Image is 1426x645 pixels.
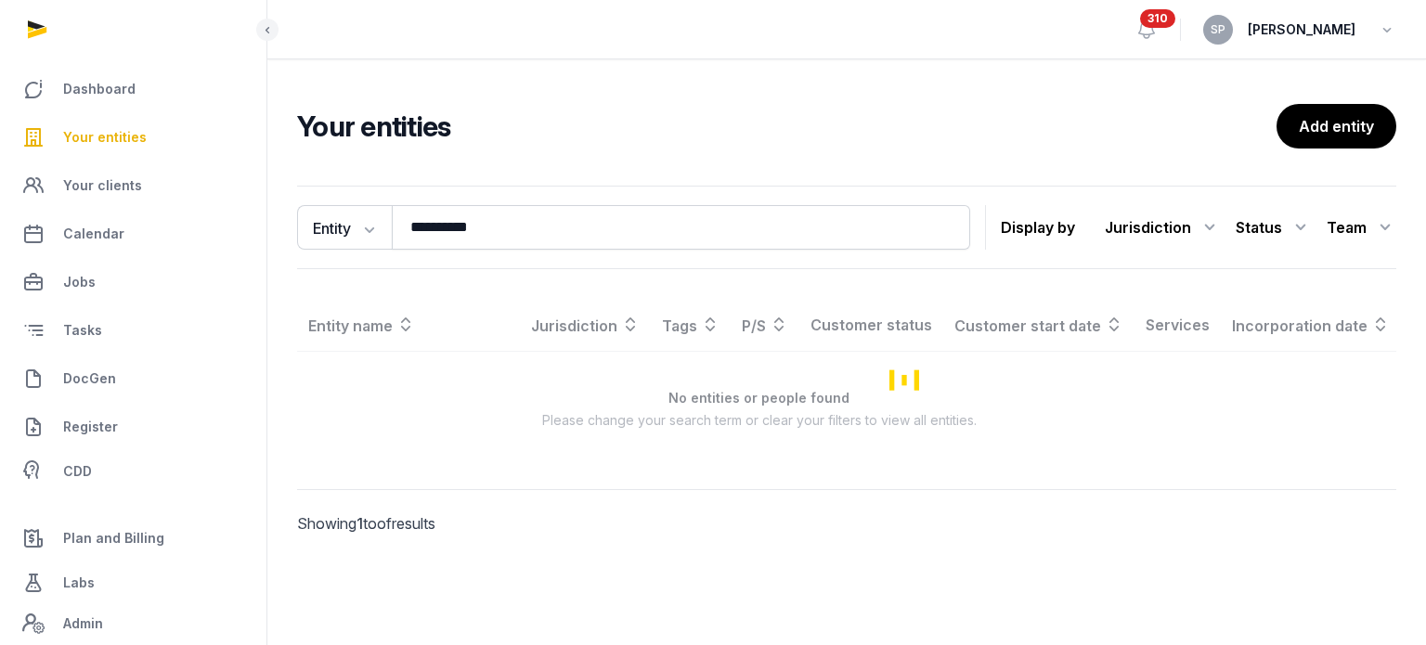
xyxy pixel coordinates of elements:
a: Dashboard [15,67,252,111]
span: Calendar [63,223,124,245]
a: DocGen [15,356,252,401]
span: Your entities [63,126,147,148]
h2: Your entities [297,110,1277,143]
button: SP [1203,15,1233,45]
div: Team [1327,213,1396,242]
span: Plan and Billing [63,527,164,549]
span: Register [63,416,118,438]
span: 310 [1140,9,1175,28]
p: Display by [1001,213,1075,242]
button: Entity [297,205,392,250]
span: Jobs [63,271,96,293]
a: CDD [15,453,252,490]
span: DocGen [63,368,116,390]
a: Tasks [15,308,252,353]
span: [PERSON_NAME] [1248,19,1355,41]
span: Tasks [63,319,102,342]
a: Your entities [15,115,252,160]
a: Admin [15,605,252,642]
span: Dashboard [63,78,136,100]
span: Admin [63,613,103,635]
div: Jurisdiction [1105,213,1221,242]
a: Your clients [15,163,252,208]
a: Plan and Billing [15,516,252,561]
span: SP [1211,24,1225,35]
span: Labs [63,572,95,594]
a: Register [15,405,252,449]
a: Calendar [15,212,252,256]
a: Jobs [15,260,252,304]
div: Status [1236,213,1312,242]
span: CDD [63,460,92,483]
span: Your clients [63,174,142,197]
a: Labs [15,561,252,605]
p: Showing to of results [297,490,550,557]
a: Add entity [1277,104,1396,148]
span: 1 [356,514,363,533]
